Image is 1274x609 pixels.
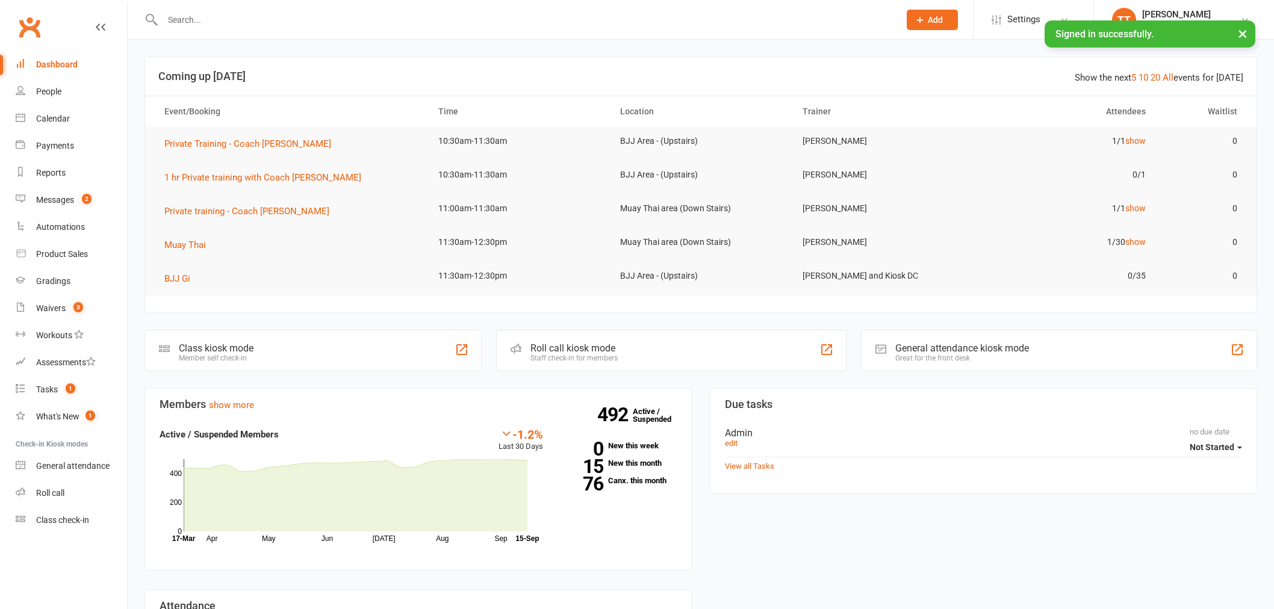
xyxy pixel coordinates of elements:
[1157,161,1248,189] td: 0
[164,172,361,183] span: 1 hr Private training with Coach [PERSON_NAME]
[427,96,610,127] th: Time
[1125,237,1146,247] a: show
[73,302,83,312] span: 3
[16,376,127,403] a: Tasks 1
[974,228,1157,256] td: 1/30
[928,15,943,25] span: Add
[16,403,127,430] a: What's New1
[633,398,686,432] a: 492Active / Suspended
[895,354,1029,362] div: Great for the front desk
[164,138,331,149] span: Private Training - Coach [PERSON_NAME]
[1125,136,1146,146] a: show
[36,303,66,313] div: Waivers
[16,322,127,349] a: Workouts
[1007,6,1040,33] span: Settings
[907,10,958,30] button: Add
[530,354,618,362] div: Staff check-in for members
[36,222,85,232] div: Automations
[16,480,127,507] a: Roll call
[36,412,79,421] div: What's New
[974,96,1157,127] th: Attendees
[561,442,677,450] a: 0New this week
[1232,20,1254,46] button: ×
[16,268,127,295] a: Gradings
[895,342,1029,354] div: General attendance kiosk mode
[725,439,738,448] a: edit
[16,349,127,376] a: Assessments
[609,96,792,127] th: Location
[164,240,206,250] span: Muay Thai
[16,453,127,480] a: General attendance kiosk mode
[164,206,329,217] span: Private training - Coach [PERSON_NAME]
[561,459,677,467] a: 15New this month
[164,170,370,185] button: 1 hr Private training with Coach [PERSON_NAME]
[1190,442,1234,452] span: Not Started
[725,427,1242,439] div: Admin
[499,427,543,441] div: -1.2%
[427,228,610,256] td: 11:30am-12:30pm
[1151,72,1160,83] a: 20
[36,330,72,340] div: Workouts
[974,194,1157,223] td: 1/1
[179,354,253,362] div: Member self check-in
[164,273,190,284] span: BJJ Gi
[609,228,792,256] td: Muay Thai area (Down Stairs)
[16,78,127,105] a: People
[36,385,58,394] div: Tasks
[16,159,127,187] a: Reports
[36,60,78,69] div: Dashboard
[974,262,1157,290] td: 0/35
[1142,9,1211,20] div: [PERSON_NAME]
[974,161,1157,189] td: 0/1
[164,238,214,252] button: Muay Thai
[792,228,974,256] td: [PERSON_NAME]
[1190,436,1242,458] button: Not Started
[164,137,340,151] button: Private Training - Coach [PERSON_NAME]
[36,357,96,367] div: Assessments
[792,127,974,155] td: [PERSON_NAME]
[209,400,254,410] a: show more
[609,127,792,155] td: BJJ Area - (Upstairs)
[66,383,75,394] span: 1
[609,161,792,189] td: BJJ Area - (Upstairs)
[792,96,974,127] th: Trainer
[561,457,603,475] strong: 15
[725,398,1242,410] h3: Due tasks
[164,271,199,286] button: BJJ Gi
[1157,262,1248,290] td: 0
[14,12,45,42] a: Clubworx
[1157,96,1248,127] th: Waitlist
[1112,8,1136,32] div: TT
[36,114,70,123] div: Calendar
[85,410,95,421] span: 1
[16,214,127,241] a: Automations
[36,141,74,150] div: Payments
[158,70,1243,82] h3: Coming up [DATE]
[1157,228,1248,256] td: 0
[179,342,253,354] div: Class kiosk mode
[160,398,677,410] h3: Members
[561,440,603,458] strong: 0
[530,342,618,354] div: Roll call kiosk mode
[609,194,792,223] td: Muay Thai area (Down Stairs)
[16,105,127,132] a: Calendar
[725,462,774,471] a: View all Tasks
[561,477,677,484] a: 76Canx. this month
[159,11,891,28] input: Search...
[1055,28,1154,40] span: Signed in successfully.
[609,262,792,290] td: BJJ Area - (Upstairs)
[1131,72,1136,83] a: 5
[36,276,70,286] div: Gradings
[427,262,610,290] td: 11:30am-12:30pm
[36,168,66,178] div: Reports
[36,87,61,96] div: People
[36,249,88,259] div: Product Sales
[499,427,543,453] div: Last 30 Days
[16,132,127,159] a: Payments
[16,241,127,268] a: Product Sales
[36,515,89,525] div: Class check-in
[154,96,427,127] th: Event/Booking
[1163,72,1173,83] a: All
[16,295,127,322] a: Waivers 3
[561,475,603,493] strong: 76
